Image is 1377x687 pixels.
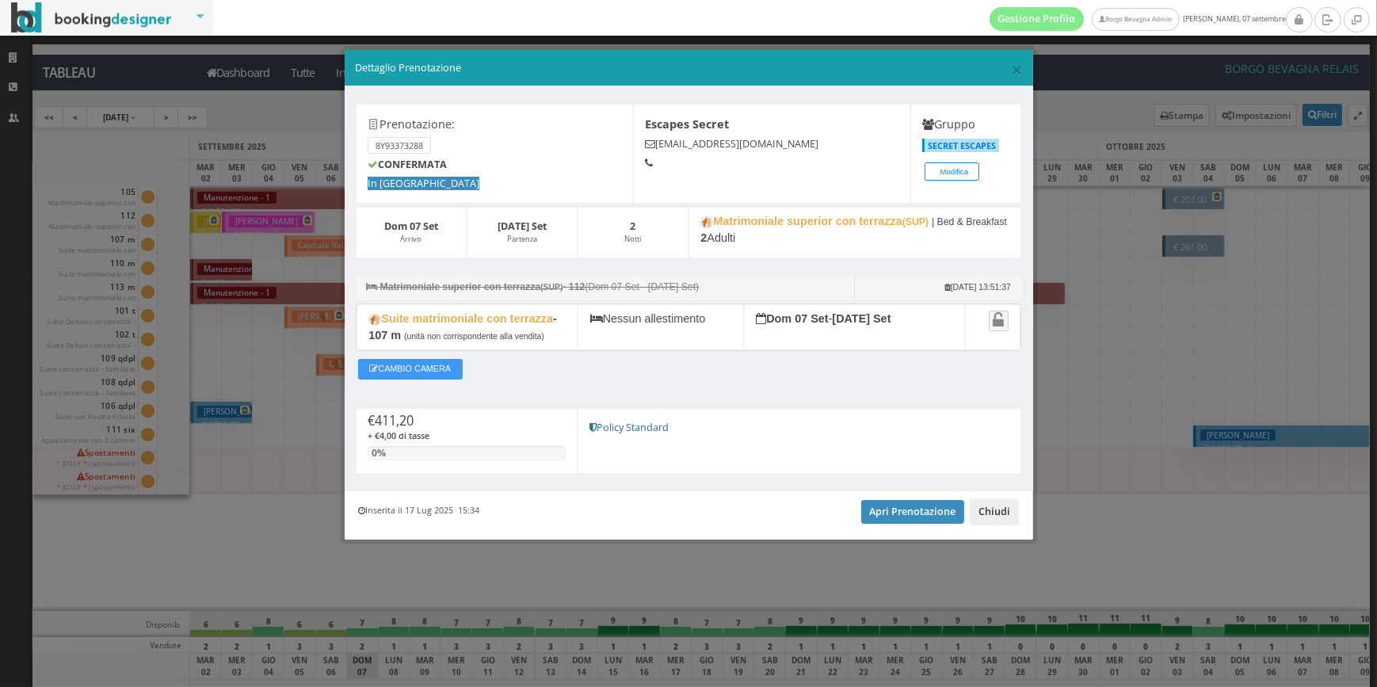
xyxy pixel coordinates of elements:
[11,2,172,33] img: BookingDesigner.com
[944,283,1011,292] small: [DATE] 13:51:37
[368,446,389,460] div: 0% pagato
[356,275,855,300] small: (Dom 07 Set - [DATE] Set)
[700,216,713,228] img: room-undefined.png
[368,177,479,190] span: In [GEOGRAPHIC_DATA]
[925,162,979,181] button: Modifica
[358,359,463,380] button: CAMBIO CAMERA
[990,7,1085,31] a: Gestione Profilo
[404,332,544,341] small: (unità non corrispondente alla vendita)
[380,429,429,441] span: 4,00 di tasse
[1011,55,1022,82] span: ×
[540,283,563,292] small: (SUP)
[368,312,553,325] b: Suite matrimoniale con terrazza
[380,281,586,292] b: Matrimoniale superior con terrazza - 112
[688,207,1021,258] div: Adulti
[368,314,381,326] img: room-undefined.png
[744,304,965,350] div: -
[498,219,547,233] b: [DATE] Set
[645,116,729,132] b: Escapes Secret
[375,412,414,429] span: 411,20
[368,158,447,171] b: CONFERMATA
[355,61,1022,75] h5: Dettaglio Prenotazione
[990,7,1286,31] span: [PERSON_NAME], 07 settembre
[630,219,635,233] b: 2
[922,117,1009,131] h4: Gruppo
[700,231,707,244] b: 2
[700,215,929,227] b: Matrimoniale superior con terrazza
[507,234,537,244] small: Partenza
[932,216,1007,227] small: | Bed & Breakfast
[400,234,421,244] small: Arrivo
[624,234,641,244] small: Notti
[384,219,438,233] b: Dom 07 Set
[645,138,898,150] h5: [EMAIL_ADDRESS][DOMAIN_NAME]
[970,498,1019,525] button: Chiudi
[368,412,414,429] span: €
[368,117,620,131] h4: Prenotazione:
[368,137,431,154] small: 8Y93373288
[922,139,998,152] a: SECRET ESCAPES
[359,506,480,516] h6: Inserita il 17 Lug 2025 15:34
[989,311,1009,330] a: Attiva il blocco spostamento
[902,216,929,227] small: (SUP)
[756,312,828,325] b: Dom 07 Set
[832,312,891,325] b: [DATE] Set
[368,429,429,441] span: + €
[589,422,1009,433] h5: Policy Standard
[1092,8,1179,31] a: Borgo Bevagna Admin
[861,500,965,524] a: Apri Prenotazione
[1011,59,1022,79] button: Close
[578,304,744,350] div: Nessun allestimento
